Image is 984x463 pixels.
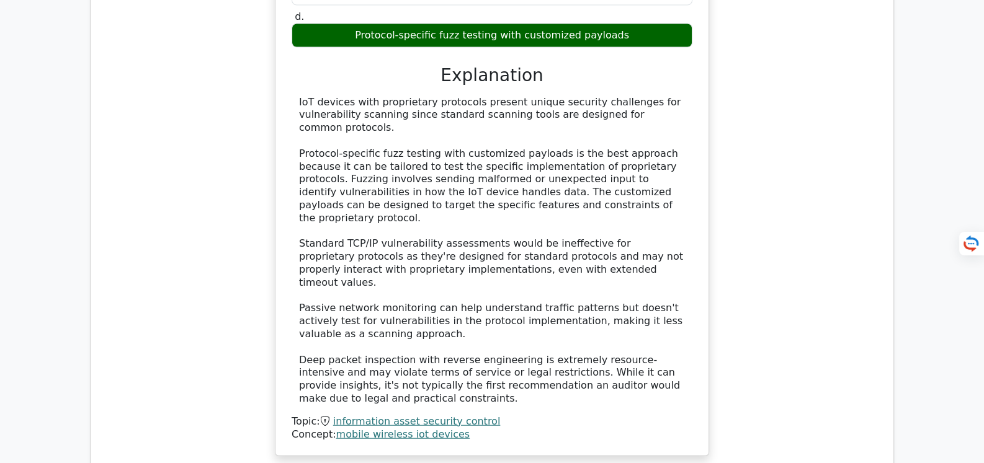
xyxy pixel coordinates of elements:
[333,415,501,427] a: information asset security control
[292,428,692,441] div: Concept:
[292,415,692,428] div: Topic:
[292,24,692,48] div: Protocol-specific fuzz testing with customized payloads
[299,96,685,405] div: IoT devices with proprietary protocols present unique security challenges for vulnerability scann...
[299,65,685,86] h3: Explanation
[336,428,470,440] a: mobile wireless iot devices
[295,11,304,22] span: d.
